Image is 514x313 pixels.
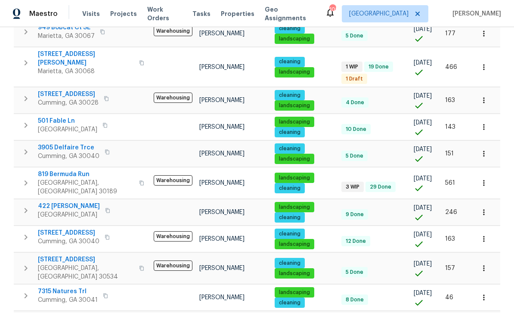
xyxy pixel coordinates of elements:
[38,23,95,32] span: 949 Bobcat Ct SE
[276,35,313,43] span: landscaping
[276,204,313,211] span: landscaping
[414,205,432,211] span: [DATE]
[154,26,192,36] span: Warehousing
[199,265,245,271] span: [PERSON_NAME]
[276,58,304,65] span: cleaning
[199,31,245,37] span: [PERSON_NAME]
[276,289,313,296] span: landscaping
[276,102,313,109] span: landscaping
[445,124,455,130] span: 143
[221,9,254,18] span: Properties
[154,175,192,186] span: Warehousing
[445,294,453,301] span: 46
[192,11,211,17] span: Tasks
[445,31,455,37] span: 177
[38,255,134,264] span: [STREET_ADDRESS]
[38,170,134,179] span: 819 Bermuda Run
[342,296,367,304] span: 8 Done
[276,214,304,221] span: cleaning
[38,67,134,76] span: Marietta, GA 30068
[342,126,370,133] span: 10 Done
[342,75,366,83] span: 1 Draft
[445,97,455,103] span: 163
[38,237,99,246] span: Cumming, GA 30040
[414,290,432,296] span: [DATE]
[147,5,182,22] span: Work Orders
[414,261,432,267] span: [DATE]
[38,143,99,152] span: 3905 Delfaire Trce
[276,185,304,192] span: cleaning
[276,92,304,99] span: cleaning
[276,145,304,152] span: cleaning
[276,25,304,32] span: cleaning
[110,9,137,18] span: Projects
[414,146,432,152] span: [DATE]
[199,209,245,215] span: [PERSON_NAME]
[276,260,304,267] span: cleaning
[414,176,432,182] span: [DATE]
[38,287,98,296] span: 7315 Natures Trl
[276,68,313,76] span: landscaping
[445,64,457,70] span: 466
[414,26,432,32] span: [DATE]
[449,9,501,18] span: [PERSON_NAME]
[365,63,392,71] span: 19 Done
[445,265,455,271] span: 157
[342,211,367,218] span: 9 Done
[276,129,304,136] span: cleaning
[38,264,134,281] span: [GEOGRAPHIC_DATA], [GEOGRAPHIC_DATA] 30534
[38,211,100,219] span: [GEOGRAPHIC_DATA]
[38,125,97,134] span: [GEOGRAPHIC_DATA]
[38,229,99,237] span: [STREET_ADDRESS]
[199,124,245,130] span: [PERSON_NAME]
[38,296,98,304] span: Cumming, GA 30041
[445,151,454,157] span: 151
[38,117,97,125] span: 501 Fable Ln
[329,5,335,14] div: 102
[342,238,369,245] span: 12 Done
[29,9,58,18] span: Maestro
[276,270,313,277] span: landscaping
[445,236,455,242] span: 163
[414,120,432,126] span: [DATE]
[199,294,245,301] span: [PERSON_NAME]
[349,9,409,18] span: [GEOGRAPHIC_DATA]
[342,269,367,276] span: 5 Done
[414,60,432,66] span: [DATE]
[276,230,304,238] span: cleaning
[38,179,134,196] span: [GEOGRAPHIC_DATA], [GEOGRAPHIC_DATA] 30189
[38,50,134,67] span: [STREET_ADDRESS][PERSON_NAME]
[276,299,304,307] span: cleaning
[38,99,99,107] span: Cumming, GA 30028
[445,209,457,215] span: 246
[38,90,99,99] span: [STREET_ADDRESS]
[199,64,245,70] span: [PERSON_NAME]
[414,232,432,238] span: [DATE]
[276,118,313,126] span: landscaping
[38,152,99,161] span: Cumming, GA 30040
[342,99,368,106] span: 4 Done
[199,180,245,186] span: [PERSON_NAME]
[199,236,245,242] span: [PERSON_NAME]
[276,155,313,163] span: landscaping
[276,241,313,248] span: landscaping
[199,151,245,157] span: [PERSON_NAME]
[366,183,395,191] span: 29 Done
[154,93,192,103] span: Warehousing
[82,9,100,18] span: Visits
[38,32,95,40] span: Marietta, GA 30067
[342,183,363,191] span: 3 WIP
[265,5,315,22] span: Geo Assignments
[154,231,192,242] span: Warehousing
[342,63,362,71] span: 1 WIP
[414,93,432,99] span: [DATE]
[342,32,367,40] span: 5 Done
[342,152,367,160] span: 5 Done
[276,174,313,182] span: landscaping
[38,202,100,211] span: 422 [PERSON_NAME]
[154,260,192,271] span: Warehousing
[445,180,455,186] span: 561
[199,97,245,103] span: [PERSON_NAME]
